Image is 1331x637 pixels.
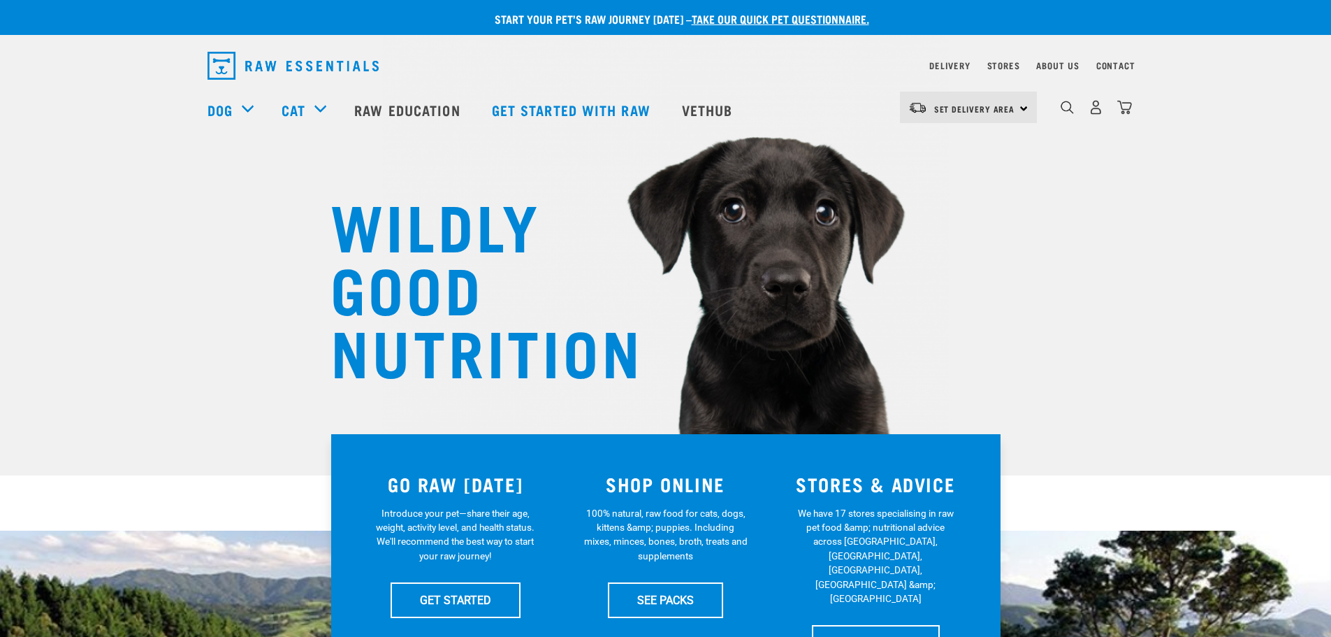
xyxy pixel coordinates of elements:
[779,473,973,495] h3: STORES & ADVICE
[608,582,723,617] a: SEE PACKS
[668,82,750,138] a: Vethub
[373,506,537,564] p: Introduce your pet—share their age, weight, activity level, and health status. We'll recommend th...
[1096,63,1135,68] a: Contact
[208,99,233,120] a: Dog
[794,506,958,606] p: We have 17 stores specialising in raw pet food &amp; nutritional advice across [GEOGRAPHIC_DATA],...
[282,99,305,120] a: Cat
[1117,100,1132,115] img: home-icon@2x.png
[391,582,521,617] a: GET STARTED
[478,82,668,138] a: Get started with Raw
[359,473,553,495] h3: GO RAW [DATE]
[1061,101,1074,114] img: home-icon-1@2x.png
[987,63,1020,68] a: Stores
[908,101,927,114] img: van-moving.png
[929,63,970,68] a: Delivery
[196,46,1135,85] nav: dropdown navigation
[569,473,762,495] h3: SHOP ONLINE
[208,52,379,80] img: Raw Essentials Logo
[1036,63,1079,68] a: About Us
[330,192,610,381] h1: WILDLY GOOD NUTRITION
[1089,100,1103,115] img: user.png
[583,506,748,564] p: 100% natural, raw food for cats, dogs, kittens &amp; puppies. Including mixes, minces, bones, bro...
[340,82,477,138] a: Raw Education
[692,15,869,22] a: take our quick pet questionnaire.
[934,106,1015,111] span: Set Delivery Area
